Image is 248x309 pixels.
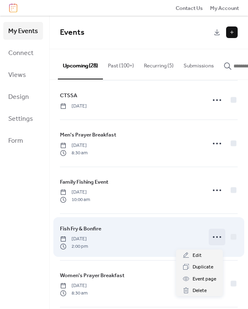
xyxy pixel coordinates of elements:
[139,49,179,78] button: Recurring (5)
[8,25,38,38] span: My Events
[60,149,88,157] span: 8:30 am
[193,252,202,260] span: Edit
[60,196,90,204] span: 10:00 am
[60,225,101,233] span: Fish Fry & Bonfire
[60,25,84,40] span: Events
[8,113,33,125] span: Settings
[8,69,26,81] span: Views
[60,177,108,187] a: Family Fishing Event
[60,103,87,110] span: [DATE]
[60,271,124,280] a: Women's Prayer Breakfast
[210,4,239,12] a: My Account
[193,275,216,283] span: Event page
[3,88,43,105] a: Design
[58,49,103,79] button: Upcoming (28)
[60,243,88,250] span: 2:00 pm
[8,47,33,60] span: Connect
[3,22,43,40] a: My Events
[60,91,77,100] a: CTSSA
[3,110,43,127] a: Settings
[3,66,43,84] a: Views
[103,49,139,78] button: Past (100+)
[60,178,108,186] span: Family Fishing Event
[60,131,116,139] span: Men's Prayer Breakfast
[193,263,213,271] span: Duplicate
[176,4,203,12] a: Contact Us
[60,224,101,233] a: Fish Fry & Bonfire
[3,132,43,149] a: Form
[8,134,23,147] span: Form
[60,130,116,139] a: Men's Prayer Breakfast
[60,142,88,149] span: [DATE]
[60,189,90,196] span: [DATE]
[179,49,219,78] button: Submissions
[8,91,29,103] span: Design
[3,44,43,62] a: Connect
[193,287,207,295] span: Delete
[9,3,17,12] img: logo
[60,235,88,243] span: [DATE]
[60,282,88,290] span: [DATE]
[60,290,88,297] span: 8:30 am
